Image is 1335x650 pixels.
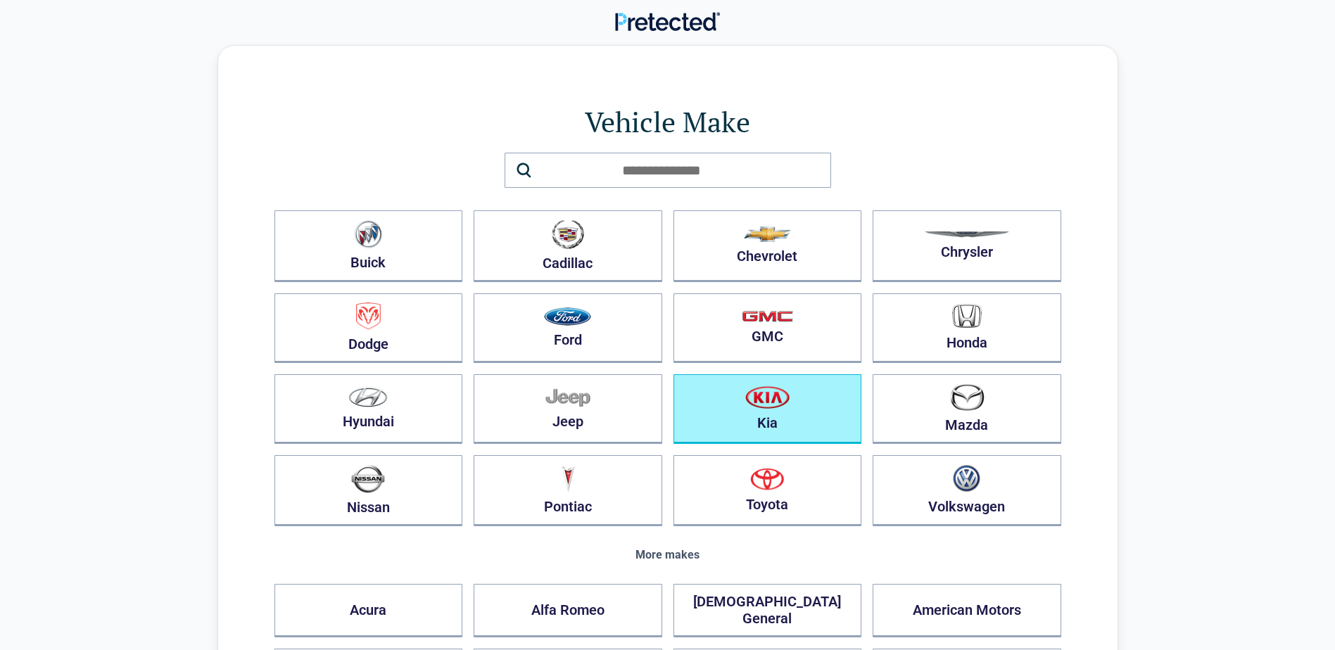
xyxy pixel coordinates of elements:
button: American Motors [873,584,1061,637]
button: Nissan [274,455,463,526]
button: Chevrolet [673,210,862,282]
button: Jeep [474,374,662,444]
button: Volkswagen [873,455,1061,526]
button: Mazda [873,374,1061,444]
button: Hyundai [274,374,463,444]
h1: Vehicle Make [274,102,1061,141]
button: Honda [873,293,1061,363]
button: Dodge [274,293,463,363]
button: Ford [474,293,662,363]
button: Kia [673,374,862,444]
button: Buick [274,210,463,282]
button: GMC [673,293,862,363]
div: More makes [274,549,1061,561]
button: Toyota [673,455,862,526]
button: Alfa Romeo [474,584,662,637]
button: Cadillac [474,210,662,282]
button: [DEMOGRAPHIC_DATA] General [673,584,862,637]
button: Pontiac [474,455,662,526]
button: Acura [274,584,463,637]
button: Chrysler [873,210,1061,282]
